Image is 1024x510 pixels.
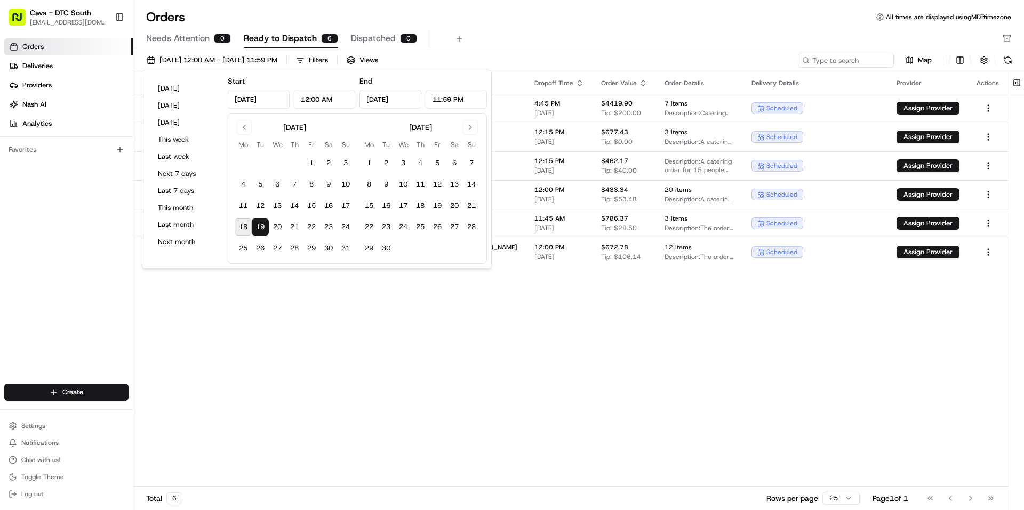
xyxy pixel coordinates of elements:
span: Dispatched [351,32,396,45]
button: 22 [303,218,320,236]
th: Sunday [337,139,354,150]
input: Clear [28,69,176,80]
span: API Documentation [101,238,171,249]
button: Assign Provider [897,217,959,230]
span: Create [62,387,83,397]
img: Nash [11,11,32,32]
button: 5 [252,176,269,193]
div: Dropoff Time [534,79,584,87]
a: 📗Knowledge Base [6,234,86,253]
button: 5 [429,155,446,172]
div: Order Details [665,79,734,87]
button: Next 7 days [153,166,217,181]
span: Tip: $53.48 [601,195,637,204]
button: 25 [235,240,252,257]
th: Saturday [446,139,463,150]
img: Brittany Newman [11,155,28,172]
span: $786.37 [601,214,628,223]
img: Grace Nketiah [11,184,28,201]
button: Cava - DTC South [30,7,91,18]
button: 10 [337,176,354,193]
button: 26 [252,240,269,257]
button: 27 [446,218,463,236]
div: 0 [214,34,231,43]
button: Last 7 days [153,183,217,198]
button: Last month [153,217,217,232]
button: 8 [361,176,378,193]
span: scheduled [766,190,797,199]
div: Filters [309,55,328,65]
span: Orders [22,42,44,52]
span: [DATE] [94,194,116,203]
button: 22 [361,218,378,236]
th: Friday [303,139,320,150]
span: Description: Catering order for 60 people including multiple Group Bowl Bars with various protein... [665,109,734,117]
button: 31 [337,240,354,257]
button: 11 [412,176,429,193]
th: Monday [361,139,378,150]
button: 15 [361,197,378,214]
span: Chat with us! [21,456,60,464]
button: 10 [395,176,412,193]
span: Deliveries [22,61,53,71]
span: Tip: $200.00 [601,109,641,117]
input: Date [228,90,290,109]
button: [DATE] 12:00 AM - [DATE] 11:59 PM [142,53,282,68]
th: Saturday [320,139,337,150]
span: [DATE] [94,165,116,174]
button: Go to next month [463,120,478,135]
span: 12:00 PM [534,243,584,252]
span: 12 items [665,243,734,252]
img: 1736555255976-a54dd68f-1ca7-489b-9aae-adbdc363a1c4 [21,195,30,203]
button: 20 [446,197,463,214]
button: Last week [153,149,217,164]
button: 4 [235,176,252,193]
span: • [89,194,92,203]
button: 2 [378,155,395,172]
button: 18 [412,197,429,214]
button: 21 [286,218,303,236]
a: Providers [4,77,133,94]
button: 7 [463,155,480,172]
span: Map [918,55,932,65]
span: Knowledge Base [21,238,82,249]
p: Rows per page [766,493,818,504]
span: Pylon [106,264,129,272]
div: 0 [400,34,417,43]
span: 3 items [665,214,734,223]
button: Assign Provider [897,131,959,143]
span: [PERSON_NAME] [33,165,86,174]
span: [EMAIL_ADDRESS][DOMAIN_NAME] [30,18,106,27]
button: Start new chat [181,105,194,118]
button: 2 [320,155,337,172]
button: 9 [320,176,337,193]
input: Time [294,90,356,109]
a: Deliveries [4,58,133,75]
button: Notifications [4,435,129,450]
div: Total [146,492,182,504]
a: 💻API Documentation [86,234,175,253]
a: Nash AI [4,96,133,113]
a: Analytics [4,115,133,132]
button: 6 [269,176,286,193]
span: Ready to Dispatch [244,32,317,45]
button: 21 [463,197,480,214]
span: [DATE] [534,109,584,117]
span: scheduled [766,248,797,256]
span: 7 items [665,99,734,108]
span: • [89,165,92,174]
div: Favorites [4,141,129,158]
input: Date [359,90,421,109]
div: [DATE] [283,122,306,133]
span: Settings [21,422,45,430]
span: Toggle Theme [21,473,64,481]
th: Thursday [412,139,429,150]
button: 24 [395,218,412,236]
button: 14 [286,197,303,214]
span: 12:15 PM [534,157,584,165]
a: Powered byPylon [75,264,129,272]
button: Assign Provider [897,188,959,201]
span: $462.17 [601,157,628,165]
span: $433.34 [601,185,628,194]
div: Actions [977,79,1000,87]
